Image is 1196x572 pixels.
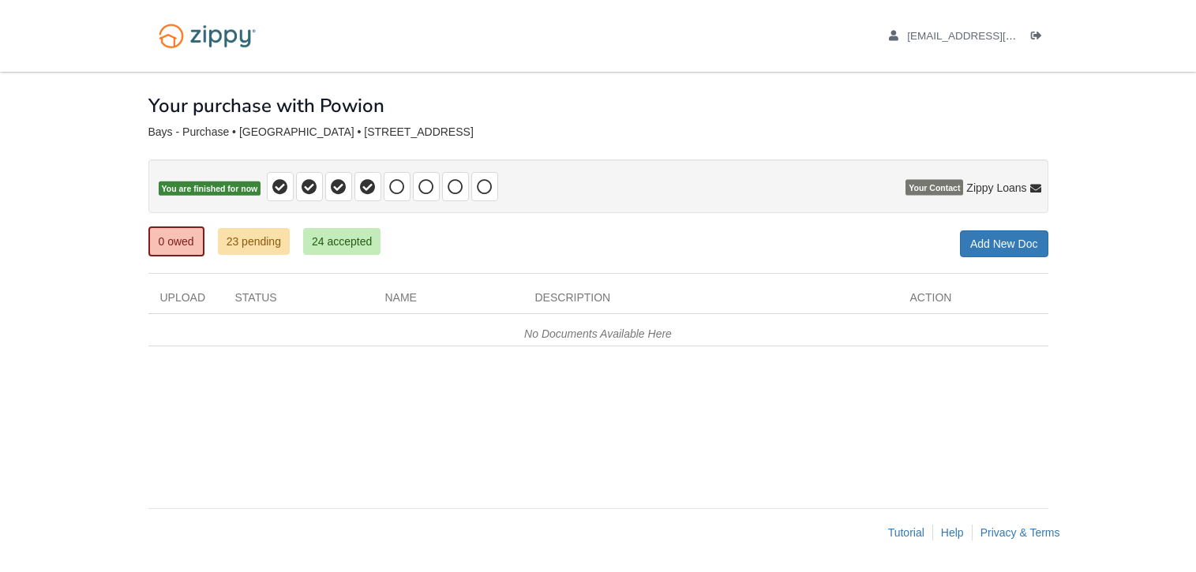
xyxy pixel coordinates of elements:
[960,230,1048,257] a: Add New Doc
[303,228,381,255] a: 24 accepted
[148,290,223,313] div: Upload
[980,526,1060,539] a: Privacy & Terms
[524,327,672,340] em: No Documents Available Here
[148,16,266,56] img: Logo
[218,228,290,255] a: 23 pending
[966,180,1026,196] span: Zippy Loans
[888,526,924,539] a: Tutorial
[523,290,898,313] div: Description
[223,290,373,313] div: Status
[148,125,1048,139] div: Bays - Purchase • [GEOGRAPHIC_DATA] • [STREET_ADDRESS]
[148,226,204,256] a: 0 owed
[941,526,964,539] a: Help
[159,181,261,196] span: You are finished for now
[905,180,963,196] span: Your Contact
[889,30,1089,46] a: edit profile
[373,290,523,313] div: Name
[907,30,1088,42] span: mbays19@gmail.com
[1031,30,1048,46] a: Log out
[898,290,1048,313] div: Action
[148,95,384,116] h1: Your purchase with Powion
